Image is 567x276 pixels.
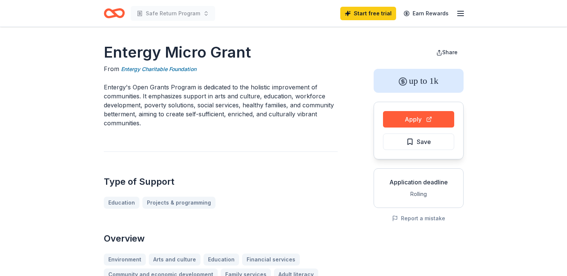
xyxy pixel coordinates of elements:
h2: Type of Support [104,176,338,188]
div: Rolling [380,190,457,199]
div: Application deadline [380,178,457,187]
h1: Entergy Micro Grant [104,42,338,63]
span: Safe Return Program [146,9,200,18]
div: up to 1k [374,69,464,93]
button: Report a mistake [392,214,445,223]
span: Save [417,137,431,147]
a: Projects & programming [142,197,215,209]
span: Share [442,49,458,55]
button: Share [430,45,464,60]
h2: Overview [104,233,338,245]
button: Apply [383,111,454,128]
p: Entergy's Open Grants Program is dedicated to the holistic improvement of communities. It emphasi... [104,83,338,128]
button: Safe Return Program [131,6,215,21]
button: Save [383,134,454,150]
a: Start free trial [340,7,396,20]
a: Earn Rewards [399,7,453,20]
a: Education [104,197,139,209]
div: From [104,64,338,74]
a: Entergy Charitable Foundation [121,65,196,74]
a: Home [104,4,125,22]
